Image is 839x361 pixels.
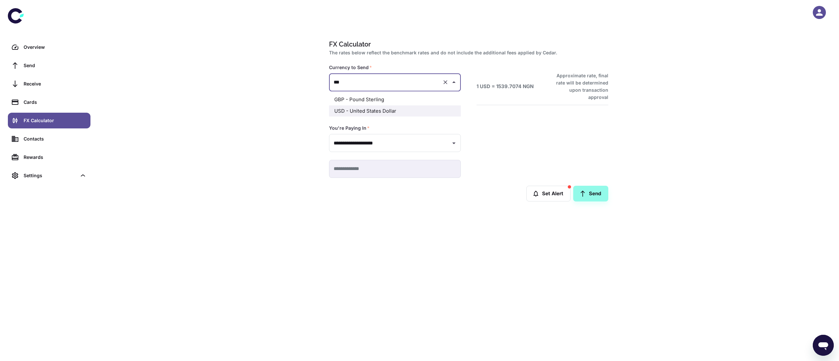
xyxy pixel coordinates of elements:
[24,135,87,142] div: Contacts
[329,94,461,105] li: GBP - Pound Sterling
[8,168,90,183] div: Settings
[8,149,90,165] a: Rewards
[573,186,608,201] a: Send
[8,58,90,73] a: Send
[24,80,87,87] div: Receive
[8,94,90,110] a: Cards
[24,172,77,179] div: Settings
[477,83,534,90] h6: 1 USD = 1539.7074 NGN
[24,117,87,124] div: FX Calculator
[813,335,834,356] iframe: Button to launch messaging window
[8,131,90,147] a: Contacts
[526,186,571,201] button: Set Alert
[24,44,87,51] div: Overview
[329,125,370,131] label: You're Paying In
[449,139,459,148] button: Open
[24,99,87,106] div: Cards
[8,76,90,92] a: Receive
[24,154,87,161] div: Rewards
[24,62,87,69] div: Send
[329,105,461,117] li: USD - United States Dollar
[8,113,90,128] a: FX Calculator
[329,64,372,71] label: Currency to Send
[549,72,608,101] h6: Approximate rate, final rate will be determined upon transaction approval
[441,78,450,87] button: Clear
[449,78,459,87] button: Close
[329,39,606,49] h1: FX Calculator
[8,39,90,55] a: Overview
